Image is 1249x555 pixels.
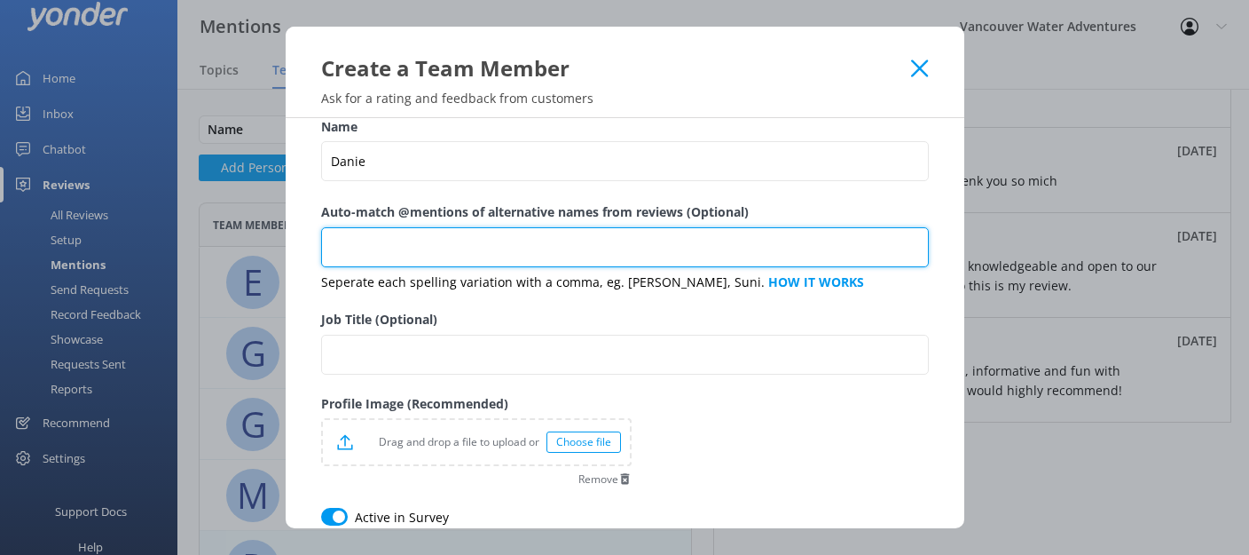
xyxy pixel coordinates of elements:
[353,433,546,450] p: Drag and drop a file to upload or
[355,508,449,527] label: Active in Survey
[321,310,929,329] label: Job Title (Optional)
[321,394,632,414] label: Profile Image (Recommended)
[286,90,964,107] p: Ask for a rating and feedback from customers
[911,59,928,77] button: Close
[768,274,864,290] a: HOW IT WORKS
[578,474,618,485] span: Remove
[321,53,912,83] div: Create a Team Member
[546,432,621,453] div: Choose file
[321,117,929,137] label: Name
[321,273,929,292] p: Seperate each spelling variation with a comma, eg. [PERSON_NAME], Suni.
[321,202,929,222] label: Auto-match @mentions of alternative names from reviews (Optional)
[578,472,632,486] button: Remove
